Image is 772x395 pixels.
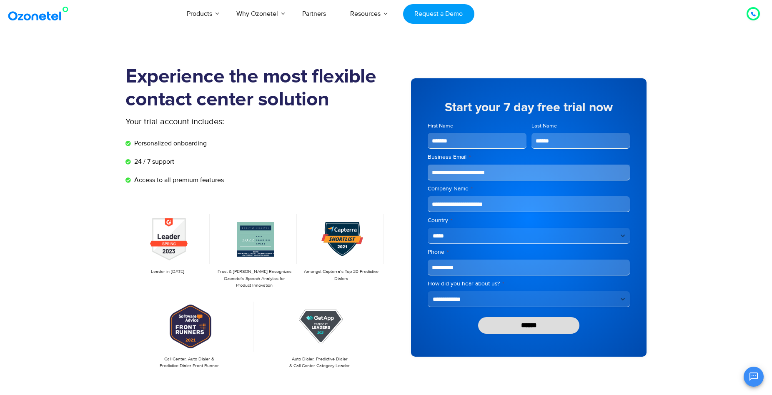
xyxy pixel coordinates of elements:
[216,268,292,289] p: Frost & [PERSON_NAME] Recognizes Ozonetel's Speech Analytics for Product Innovation
[403,4,474,24] a: Request a Demo
[744,367,764,387] button: Open chat
[132,157,174,167] span: 24 / 7 support
[130,356,249,370] p: Call Center, Auto Dialer & Predictive Dialer Front Runner
[428,122,526,130] label: First Name
[428,216,630,225] label: Country
[132,138,207,148] span: Personalized onboarding
[125,115,323,128] p: Your trial account includes:
[428,248,630,256] label: Phone
[531,122,630,130] label: Last Name
[130,268,206,275] p: Leader in [DATE]
[428,153,630,161] label: Business Email
[428,101,630,114] h5: Start your 7 day free trial now
[132,175,224,185] span: Access to all premium features
[260,356,380,370] p: Auto Dialer, Predictive Dialer & Call Center Category Leader
[303,268,379,282] p: Amongst Capterra’s Top 20 Predictive Dialers
[428,185,630,193] label: Company Name
[125,65,386,111] h1: Experience the most flexible contact center solution
[428,280,630,288] label: How did you hear about us?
